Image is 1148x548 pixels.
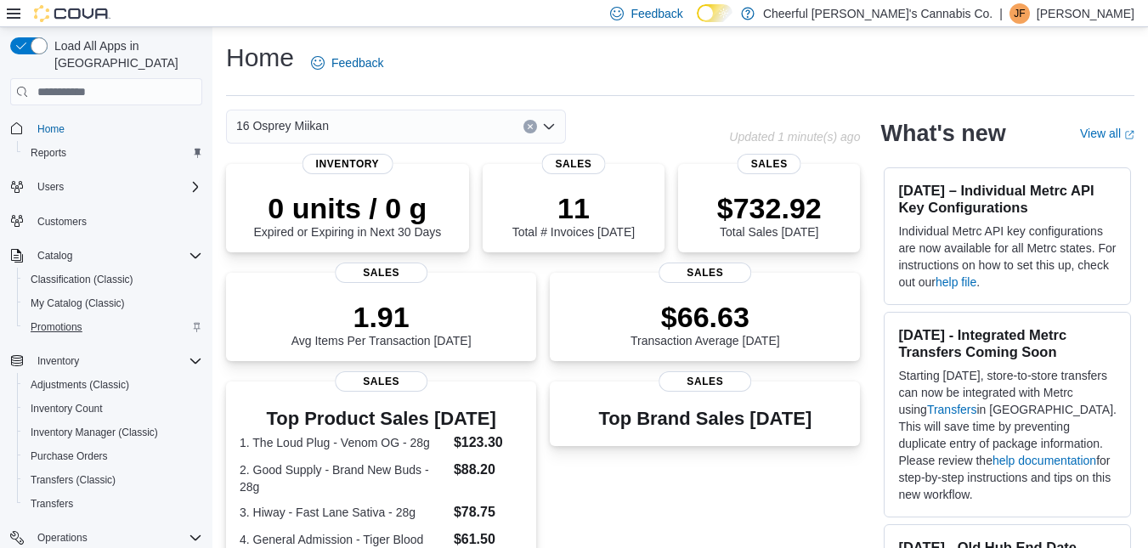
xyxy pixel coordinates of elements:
[240,434,447,451] dt: 1. The Loud Plug - Venom OG - 28g
[31,246,202,266] span: Catalog
[240,409,523,429] h3: Top Product Sales [DATE]
[34,5,110,22] img: Cova
[898,223,1117,291] p: Individual Metrc API key configurations are now available for all Metrc states. For instructions ...
[31,449,108,463] span: Purchase Orders
[631,300,780,334] p: $66.63
[335,371,428,392] span: Sales
[291,300,472,334] p: 1.91
[729,130,860,144] p: Updated 1 minute(s) ago
[37,215,87,229] span: Customers
[31,497,73,511] span: Transfers
[454,460,523,480] dd: $88.20
[3,175,209,199] button: Users
[523,120,537,133] button: Clear input
[927,403,977,416] a: Transfers
[24,375,202,395] span: Adjustments (Classic)
[936,275,976,289] a: help file
[31,426,158,439] span: Inventory Manager (Classic)
[738,154,801,174] span: Sales
[24,398,110,419] a: Inventory Count
[226,41,294,75] h1: Home
[253,191,441,239] div: Expired or Expiring in Next 30 Days
[31,212,93,232] a: Customers
[898,326,1117,360] h3: [DATE] - Integrated Metrc Transfers Coming Soon
[31,351,86,371] button: Inventory
[17,492,209,516] button: Transfers
[17,141,209,165] button: Reports
[31,273,133,286] span: Classification (Classic)
[331,54,383,71] span: Feedback
[999,3,1003,24] p: |
[17,421,209,444] button: Inventory Manager (Classic)
[31,320,82,334] span: Promotions
[542,120,556,133] button: Open list of options
[898,182,1117,216] h3: [DATE] – Individual Metrc API Key Configurations
[659,371,752,392] span: Sales
[31,177,202,197] span: Users
[898,367,1117,503] p: Starting [DATE], store-to-store transfers can now be integrated with Metrc using in [GEOGRAPHIC_D...
[31,528,94,548] button: Operations
[17,315,209,339] button: Promotions
[303,154,393,174] span: Inventory
[37,180,64,194] span: Users
[17,444,209,468] button: Purchase Orders
[512,191,635,225] p: 11
[17,468,209,492] button: Transfers (Classic)
[763,3,992,24] p: Cheerful [PERSON_NAME]'s Cannabis Co.
[304,46,390,80] a: Feedback
[24,317,202,337] span: Promotions
[3,349,209,373] button: Inventory
[1080,127,1134,140] a: View allExternal link
[31,473,116,487] span: Transfers (Classic)
[3,244,209,268] button: Catalog
[697,22,698,23] span: Dark Mode
[17,373,209,397] button: Adjustments (Classic)
[31,378,129,392] span: Adjustments (Classic)
[291,300,472,347] div: Avg Items Per Transaction [DATE]
[31,402,103,415] span: Inventory Count
[31,246,79,266] button: Catalog
[37,354,79,368] span: Inventory
[31,351,202,371] span: Inventory
[240,504,447,521] dt: 3. Hiway - Fast Lane Sativa - 28g
[1009,3,1030,24] div: Jason Fitzpatrick
[717,191,822,225] p: $732.92
[24,269,140,290] a: Classification (Classic)
[24,317,89,337] a: Promotions
[598,409,812,429] h3: Top Brand Sales [DATE]
[512,191,635,239] div: Total # Invoices [DATE]
[253,191,441,225] p: 0 units / 0 g
[3,209,209,234] button: Customers
[31,117,202,138] span: Home
[37,531,88,545] span: Operations
[697,4,732,22] input: Dark Mode
[1014,3,1025,24] span: JF
[31,297,125,310] span: My Catalog (Classic)
[24,143,73,163] a: Reports
[24,422,165,443] a: Inventory Manager (Classic)
[1037,3,1134,24] p: [PERSON_NAME]
[48,37,202,71] span: Load All Apps in [GEOGRAPHIC_DATA]
[17,397,209,421] button: Inventory Count
[454,502,523,523] dd: $78.75
[31,146,66,160] span: Reports
[31,177,71,197] button: Users
[31,119,71,139] a: Home
[236,116,329,136] span: 16 Osprey Miikan
[335,263,428,283] span: Sales
[992,454,1096,467] a: help documentation
[31,211,202,232] span: Customers
[24,269,202,290] span: Classification (Classic)
[880,120,1005,147] h2: What's new
[631,5,682,22] span: Feedback
[659,263,752,283] span: Sales
[541,154,605,174] span: Sales
[454,432,523,453] dd: $123.30
[24,375,136,395] a: Adjustments (Classic)
[3,116,209,140] button: Home
[1124,130,1134,140] svg: External link
[24,470,122,490] a: Transfers (Classic)
[240,461,447,495] dt: 2. Good Supply - Brand New Buds - 28g
[24,446,115,466] a: Purchase Orders
[24,446,202,466] span: Purchase Orders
